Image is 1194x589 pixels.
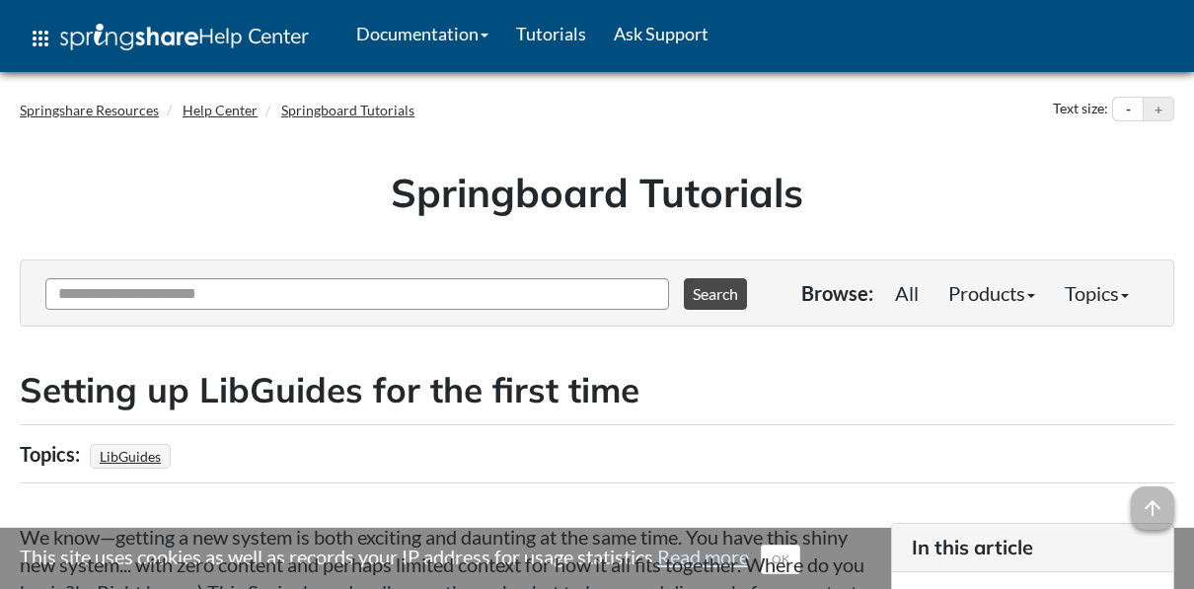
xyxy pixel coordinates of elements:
a: apps Help Center [15,9,323,68]
h3: In this article [912,534,1155,561]
a: Help Center [183,102,258,118]
a: All [880,273,933,313]
div: Text size: [1049,97,1112,122]
a: Tutorials [502,9,600,58]
button: Search [684,278,747,310]
a: Topics [1050,273,1144,313]
p: Browse: [801,279,873,307]
a: LibGuides [97,442,164,471]
button: Decrease text size [1113,98,1143,121]
a: Springshare Resources [20,102,159,118]
h1: Springboard Tutorials [35,165,1159,220]
a: arrow_upward [1131,488,1174,512]
span: Help Center [198,23,309,48]
a: Ask Support [600,9,722,58]
a: Springboard Tutorials [281,102,414,118]
div: Topics: [20,435,85,473]
img: Springshare [60,24,198,50]
button: Increase text size [1144,98,1173,121]
h2: Setting up LibGuides for the first time [20,366,1174,414]
span: apps [29,27,52,50]
span: arrow_upward [1131,486,1174,530]
a: Documentation [342,9,502,58]
a: Products [933,273,1050,313]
